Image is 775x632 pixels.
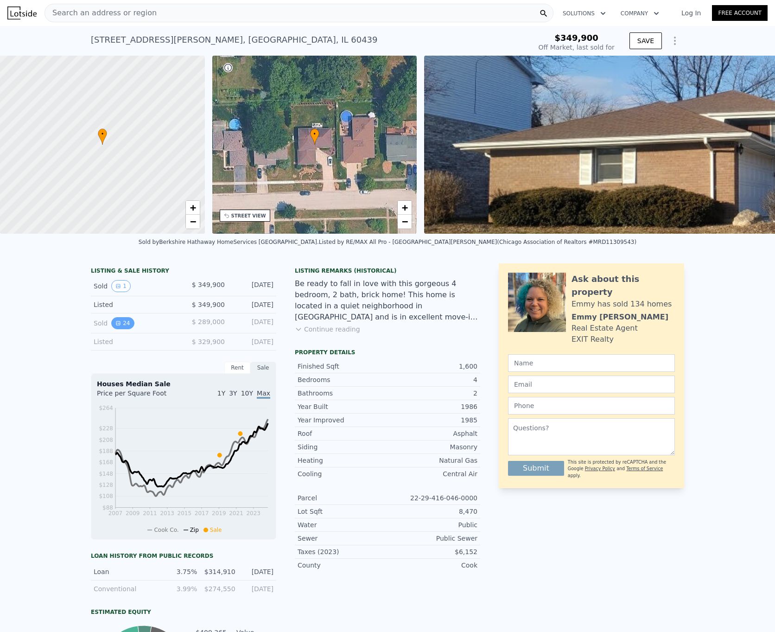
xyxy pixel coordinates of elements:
div: Ask about this property [572,273,675,299]
input: Name [508,354,675,372]
span: Search an address or region [45,7,157,19]
span: − [402,216,408,227]
a: Zoom in [186,201,200,215]
div: $6,152 [387,547,477,556]
div: 8,470 [387,507,477,516]
tspan: 2007 [108,510,123,517]
div: $274,550 [203,584,235,594]
a: Zoom in [398,201,412,215]
span: $ 349,900 [192,301,225,308]
input: Phone [508,397,675,415]
div: 3.75% [165,567,197,576]
div: County [298,561,387,570]
div: Sale [250,362,276,374]
div: • [98,128,107,145]
a: Zoom out [398,215,412,229]
button: Show Options [666,32,684,50]
div: Emmy has sold 134 homes [572,299,672,310]
div: Real Estate Agent [572,323,638,334]
tspan: $148 [99,471,113,477]
div: Houses Median Sale [97,379,270,389]
div: 3.99% [165,584,197,594]
button: Solutions [555,5,613,22]
a: Free Account [712,5,768,21]
tspan: $128 [99,482,113,488]
div: Be ready to fall in love with this gorgeous 4 bedroom, 2 bath, brick home! This home is located i... [295,278,480,323]
div: Estimated Equity [91,608,276,616]
button: View historical data [111,317,134,329]
div: [STREET_ADDRESS][PERSON_NAME] , [GEOGRAPHIC_DATA] , IL 60439 [91,33,378,46]
img: Lotside [7,6,37,19]
span: Zip [190,527,199,533]
span: $ 329,900 [192,338,225,345]
tspan: 2015 [178,510,192,517]
button: SAVE [629,32,662,49]
div: Lot Sqft [298,507,387,516]
tspan: 2019 [212,510,226,517]
span: • [98,130,107,138]
div: 4 [387,375,477,384]
button: View historical data [111,280,131,292]
div: Roof [298,429,387,438]
div: Sewer [298,534,387,543]
div: Masonry [387,442,477,452]
tspan: 2011 [143,510,157,517]
tspan: $208 [99,437,113,443]
span: 1Y [217,389,225,397]
div: Finished Sqft [298,362,387,371]
div: [DATE] [232,280,273,292]
div: 22-29-416-046-0000 [387,493,477,503]
div: Listing Remarks (Historical) [295,267,480,275]
span: Sale [210,527,222,533]
div: Off Market, last sold for [539,43,615,52]
tspan: $108 [99,493,113,499]
div: [DATE] [241,567,273,576]
div: [DATE] [232,337,273,346]
button: Company [613,5,667,22]
div: 1,600 [387,362,477,371]
div: Price per Square Foot [97,389,184,403]
div: $314,910 [203,567,235,576]
tspan: $88 [102,504,113,511]
button: Submit [508,461,564,476]
div: Cook [387,561,477,570]
tspan: 2013 [160,510,174,517]
tspan: $264 [99,405,113,411]
div: Bedrooms [298,375,387,384]
div: 1986 [387,402,477,411]
div: Cooling [298,469,387,479]
div: Loan history from public records [91,552,276,560]
span: $349,900 [554,33,598,43]
div: Year Built [298,402,387,411]
div: Asphalt [387,429,477,438]
div: Siding [298,442,387,452]
tspan: 2017 [195,510,209,517]
span: + [402,202,408,213]
div: Heating [298,456,387,465]
span: 3Y [229,389,237,397]
div: Water [298,520,387,530]
span: $ 349,900 [192,281,225,288]
div: Year Improved [298,415,387,425]
a: Log In [670,8,712,18]
div: Listed [94,337,176,346]
div: EXIT Realty [572,334,614,345]
tspan: $168 [99,459,113,466]
div: Listed [94,300,176,309]
div: Bathrooms [298,389,387,398]
div: Sold by Berkshire Hathaway HomeServices [GEOGRAPHIC_DATA] . [139,239,319,245]
div: Sold [94,280,176,292]
div: Parcel [298,493,387,503]
tspan: $228 [99,425,113,432]
span: + [190,202,196,213]
div: Taxes (2023) [298,547,387,556]
div: Property details [295,349,480,356]
div: Public [387,520,477,530]
tspan: 2009 [126,510,140,517]
div: Central Air [387,469,477,479]
span: − [190,216,196,227]
div: Loan [94,567,159,576]
tspan: $188 [99,448,113,454]
span: 10Y [241,389,253,397]
div: Rent [224,362,250,374]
